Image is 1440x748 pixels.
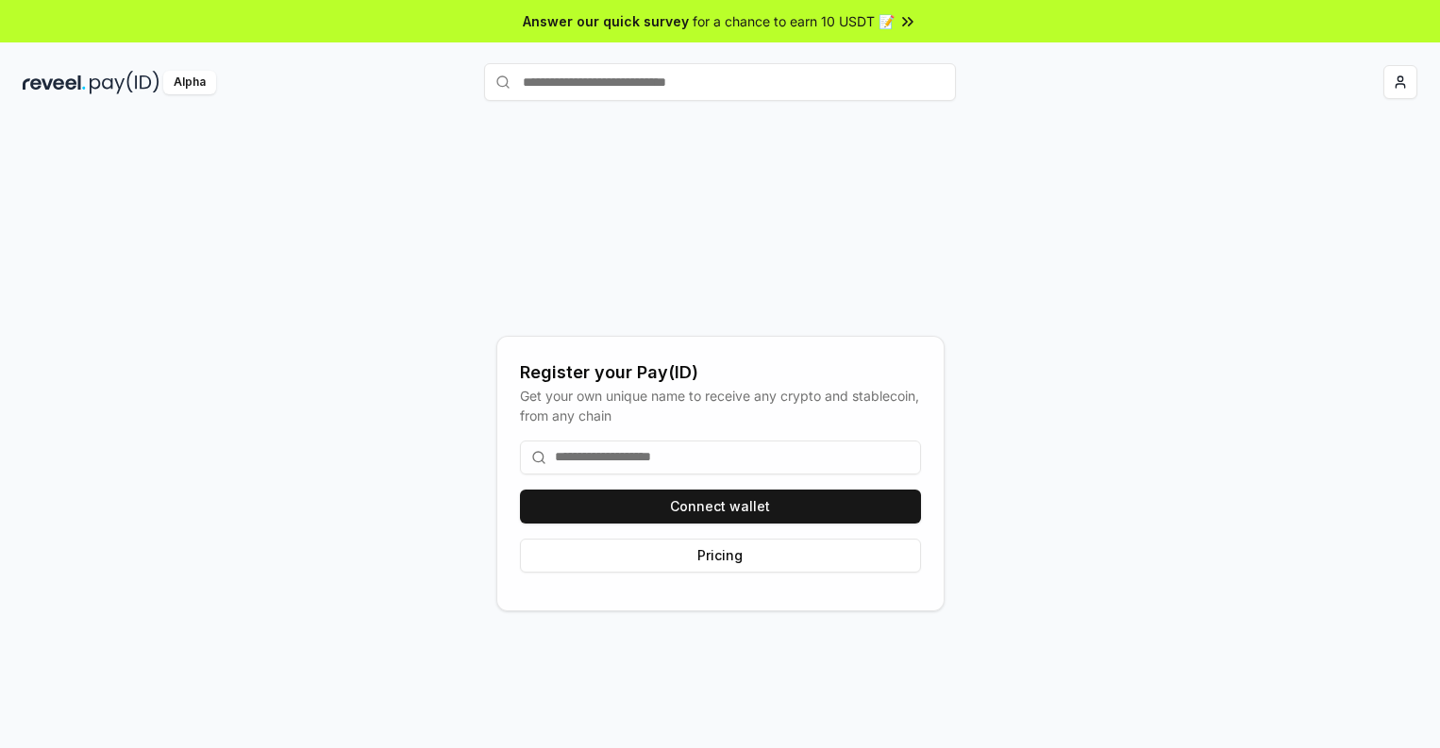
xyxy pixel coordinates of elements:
span: for a chance to earn 10 USDT 📝 [693,11,895,31]
div: Get your own unique name to receive any crypto and stablecoin, from any chain [520,386,921,425]
img: pay_id [90,71,159,94]
button: Pricing [520,539,921,573]
div: Register your Pay(ID) [520,359,921,386]
button: Connect wallet [520,490,921,524]
span: Answer our quick survey [523,11,689,31]
img: reveel_dark [23,71,86,94]
div: Alpha [163,71,216,94]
